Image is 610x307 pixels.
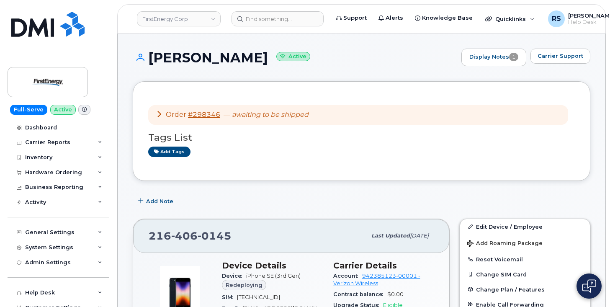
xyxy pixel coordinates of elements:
[461,49,526,66] a: Display Notes1
[198,230,232,242] span: 0145
[133,193,180,209] button: Add Note
[232,111,309,119] em: awaiting to be shipped
[148,132,575,143] h3: Tags List
[246,273,301,279] span: iPhone SE (3rd Gen)
[333,291,387,297] span: Contract balance
[387,291,404,297] span: $0.00
[460,234,590,251] button: Add Roaming Package
[460,252,590,267] button: Reset Voicemail
[460,267,590,282] button: Change SIM Card
[467,240,543,248] span: Add Roaming Package
[582,279,596,293] img: Open chat
[171,230,198,242] span: 406
[146,197,173,205] span: Add Note
[276,52,310,62] small: Active
[133,50,457,65] h1: [PERSON_NAME]
[460,219,590,234] a: Edit Device / Employee
[476,286,545,292] span: Change Plan / Features
[371,232,410,239] span: Last updated
[509,53,518,61] span: 1
[538,52,583,60] span: Carrier Support
[149,230,232,242] span: 216
[148,147,190,157] a: Add tags
[222,261,323,271] h3: Device Details
[222,294,237,300] span: SIM
[224,111,309,119] span: —
[410,232,429,239] span: [DATE]
[530,49,590,64] button: Carrier Support
[237,294,280,300] span: [TECHNICAL_ID]
[333,273,362,279] span: Account
[460,282,590,297] button: Change Plan / Features
[166,111,186,119] span: Order
[226,281,263,289] span: Redeploying
[333,261,435,271] h3: Carrier Details
[222,273,246,279] span: Device
[188,111,220,119] a: #298346
[333,273,420,286] a: 942385123-00001 - Verizon Wireless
